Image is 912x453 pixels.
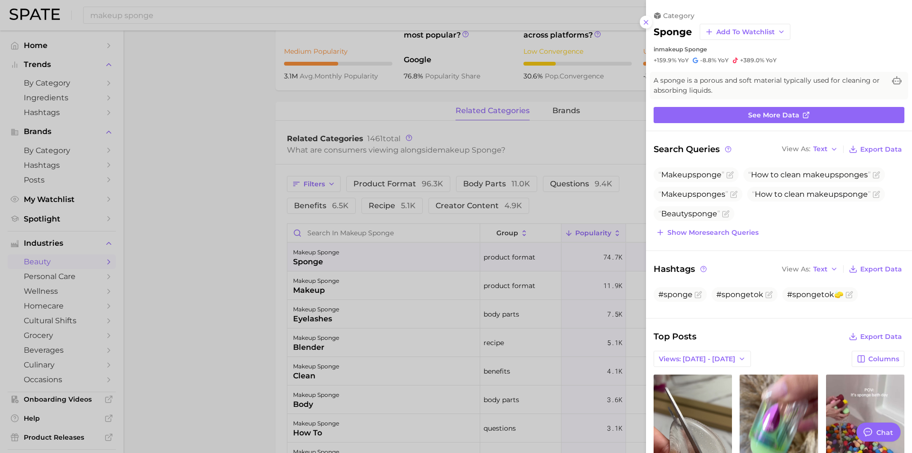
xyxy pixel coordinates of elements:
span: YoY [766,57,777,64]
span: Text [813,146,827,152]
span: Export Data [860,265,902,273]
span: #sponge [658,290,693,299]
button: Flag as miscategorized or irrelevant [726,171,734,179]
span: sponge [688,209,717,218]
span: Beauty [658,209,720,218]
span: Search Queries [654,143,733,156]
span: makeup sponge [659,46,707,53]
button: Flag as miscategorized or irrelevant [722,210,730,218]
span: YoY [678,57,689,64]
span: Text [813,267,827,272]
span: How to clean makeup [752,190,871,199]
span: +159.9% [654,57,676,64]
span: Show more search queries [667,229,759,237]
span: Export Data [860,333,902,341]
span: Makeup [658,170,724,179]
span: Columns [868,355,899,363]
div: in [654,46,904,53]
span: Hashtags [654,262,708,276]
span: Top Posts [654,330,696,343]
button: Flag as miscategorized or irrelevant [765,291,773,299]
span: Add to Watchlist [716,28,775,36]
span: A sponge is a porous and soft material typically used for cleaning or absorbing liquids. [654,76,885,96]
button: View AsText [779,263,840,275]
button: Flag as miscategorized or irrelevant [845,291,853,299]
span: sponge [839,190,868,199]
span: sponge [835,170,864,179]
span: sponge [693,190,722,199]
span: #spongetok🧽 [787,290,844,299]
h2: sponge [654,26,692,38]
button: Flag as miscategorized or irrelevant [694,291,702,299]
span: Makeup s [658,190,728,199]
span: See more data [748,111,799,119]
span: How to clean makeup s [748,170,871,179]
button: View AsText [779,143,840,155]
span: View As [782,146,810,152]
span: sponge [693,170,722,179]
button: Export Data [846,143,904,156]
button: Show moresearch queries [654,226,761,239]
button: Add to Watchlist [700,24,790,40]
span: -8.8% [700,57,716,64]
button: Flag as miscategorized or irrelevant [873,191,880,198]
span: +389.0% [740,57,764,64]
span: View As [782,267,810,272]
button: Export Data [846,330,904,343]
button: Flag as miscategorized or irrelevant [730,191,738,198]
button: Export Data [846,262,904,276]
button: Flag as miscategorized or irrelevant [873,171,880,179]
span: Export Data [860,145,902,154]
button: Columns [852,351,904,367]
span: YoY [718,57,729,64]
a: See more data [654,107,904,123]
span: Views: [DATE] - [DATE] [659,355,735,363]
span: #spongetok [716,290,763,299]
span: category [663,11,694,20]
button: Views: [DATE] - [DATE] [654,351,751,367]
